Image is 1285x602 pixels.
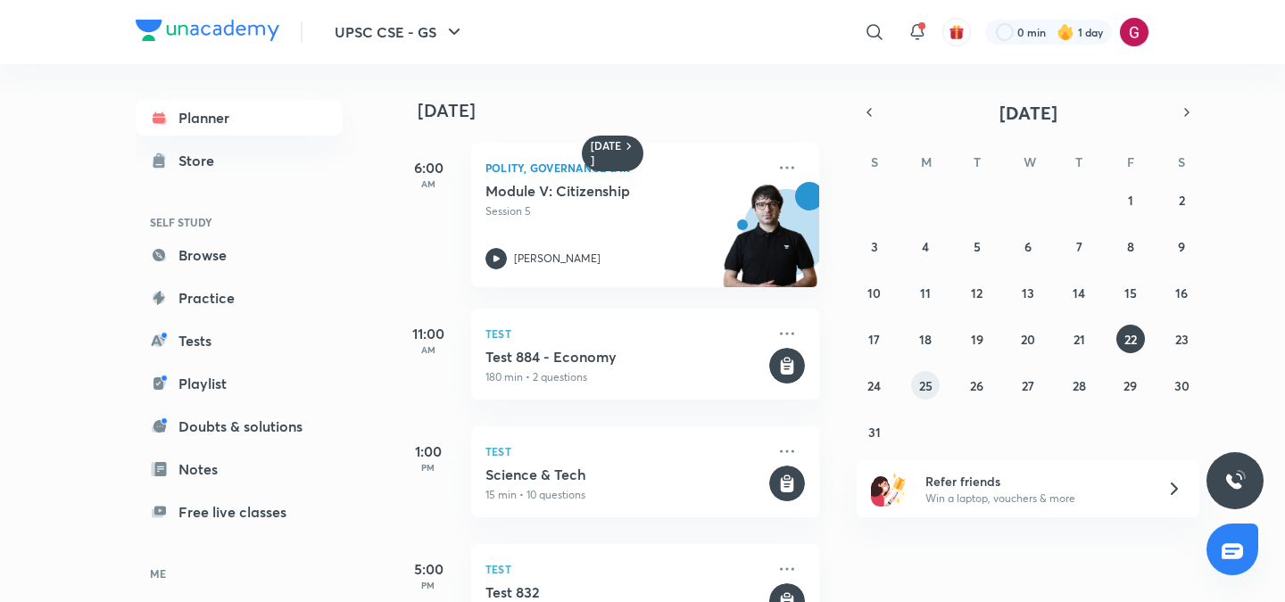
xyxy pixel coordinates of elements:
h5: 11:00 [393,323,464,344]
p: AM [393,344,464,355]
img: avatar [949,24,965,40]
abbr: August 8, 2025 [1127,238,1134,255]
button: August 7, 2025 [1065,232,1093,260]
abbr: Saturday [1178,153,1185,170]
button: August 12, 2025 [963,278,991,307]
abbr: August 30, 2025 [1174,377,1190,394]
abbr: August 5, 2025 [974,238,981,255]
abbr: August 23, 2025 [1175,331,1189,348]
p: Session 5 [485,203,766,219]
p: 180 min • 2 questions [485,369,766,385]
p: Test [485,323,766,344]
a: Store [136,143,343,178]
button: August 30, 2025 [1167,371,1196,400]
h6: ME [136,558,343,589]
abbr: August 18, 2025 [919,331,932,348]
abbr: August 27, 2025 [1022,377,1034,394]
button: August 23, 2025 [1167,325,1196,353]
button: August 25, 2025 [911,371,940,400]
button: August 5, 2025 [963,232,991,260]
p: Polity, Governance & IR [485,157,766,178]
p: Test [485,558,766,580]
button: August 29, 2025 [1116,371,1145,400]
button: August 8, 2025 [1116,232,1145,260]
abbr: August 12, 2025 [971,285,982,301]
a: Company Logo [136,20,279,45]
abbr: August 26, 2025 [970,377,983,394]
abbr: August 9, 2025 [1178,238,1185,255]
div: Store [178,150,225,171]
button: August 3, 2025 [860,232,889,260]
a: Browse [136,237,343,273]
button: August 19, 2025 [963,325,991,353]
abbr: August 25, 2025 [919,377,933,394]
p: Test [485,441,766,462]
abbr: August 22, 2025 [1124,331,1137,348]
button: August 14, 2025 [1065,278,1093,307]
a: Planner [136,100,343,136]
abbr: August 4, 2025 [922,238,929,255]
abbr: Monday [921,153,932,170]
button: August 2, 2025 [1167,186,1196,214]
abbr: Friday [1127,153,1134,170]
a: Doubts & solutions [136,408,343,444]
h5: 5:00 [393,558,464,580]
button: August 4, 2025 [911,232,940,260]
abbr: August 14, 2025 [1073,285,1085,301]
abbr: August 19, 2025 [971,331,983,348]
abbr: August 21, 2025 [1074,331,1085,348]
abbr: August 24, 2025 [867,377,881,394]
img: ttu [1224,470,1246,491]
abbr: August 15, 2025 [1124,285,1137,301]
a: Practice [136,280,343,316]
abbr: August 2, 2025 [1179,192,1185,209]
button: August 13, 2025 [1014,278,1042,307]
abbr: Tuesday [974,153,981,170]
h5: Science & Tech [485,466,766,483]
p: Win a laptop, vouchers & more [925,491,1145,507]
button: August 6, 2025 [1014,232,1042,260]
button: August 24, 2025 [860,371,889,400]
a: Notes [136,451,343,487]
p: [PERSON_NAME] [514,251,601,267]
button: August 1, 2025 [1116,186,1145,214]
button: August 17, 2025 [860,325,889,353]
h5: Test 832 [485,583,766,601]
button: August 15, 2025 [1116,278,1145,307]
button: August 21, 2025 [1065,325,1093,353]
abbr: August 20, 2025 [1021,331,1035,348]
img: referral [871,471,907,507]
abbr: August 17, 2025 [868,331,880,348]
abbr: August 6, 2025 [1024,238,1032,255]
h5: 6:00 [393,157,464,178]
abbr: August 16, 2025 [1175,285,1188,301]
button: August 16, 2025 [1167,278,1196,307]
abbr: August 7, 2025 [1076,238,1082,255]
p: PM [393,462,464,473]
p: 15 min • 10 questions [485,487,766,503]
a: Playlist [136,366,343,401]
button: avatar [942,18,971,46]
h5: Module V: Citizenship [485,182,708,200]
button: August 10, 2025 [860,278,889,307]
button: August 31, 2025 [860,417,889,446]
button: August 20, 2025 [1014,325,1042,353]
abbr: Sunday [871,153,878,170]
img: Gargi Goswami [1119,17,1149,47]
img: streak [1057,23,1074,41]
button: August 11, 2025 [911,278,940,307]
abbr: August 11, 2025 [920,285,931,301]
abbr: Thursday [1075,153,1082,170]
a: Tests [136,323,343,359]
button: August 26, 2025 [963,371,991,400]
button: August 22, 2025 [1116,325,1145,353]
abbr: August 1, 2025 [1128,192,1133,209]
h4: [DATE] [418,100,837,121]
abbr: August 3, 2025 [871,238,878,255]
button: [DATE] [882,100,1174,125]
h6: SELF STUDY [136,207,343,237]
abbr: Wednesday [1024,153,1036,170]
p: PM [393,580,464,590]
p: AM [393,178,464,189]
img: unacademy [721,182,819,305]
